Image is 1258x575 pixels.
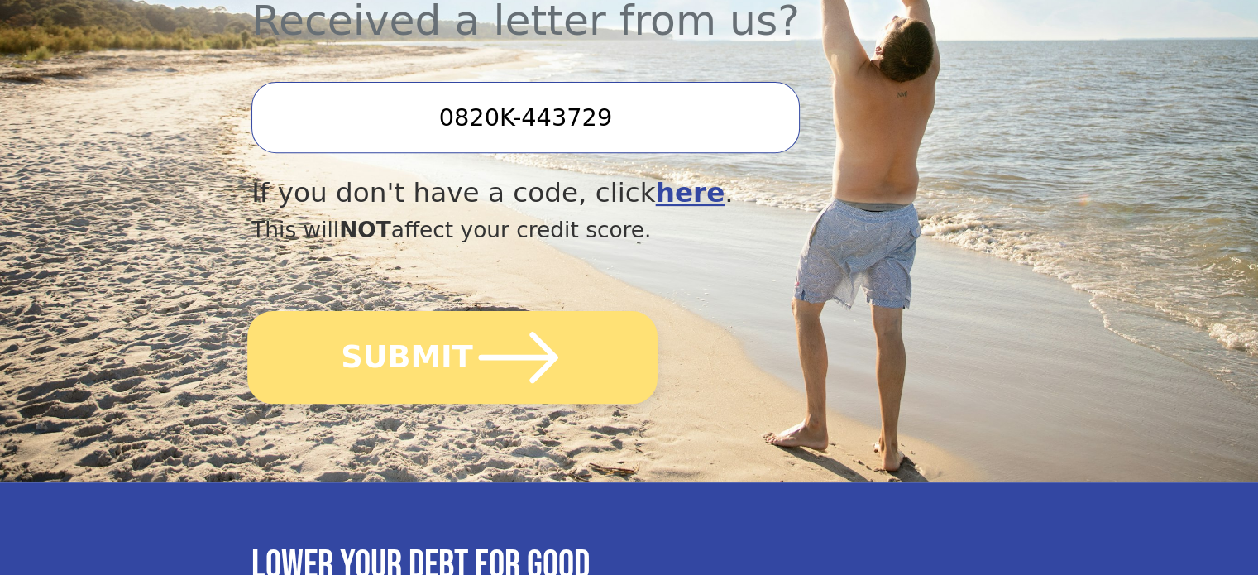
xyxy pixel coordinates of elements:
[339,217,391,242] span: NOT
[247,311,658,404] button: SUBMIT
[656,177,725,208] a: here
[251,173,893,213] div: If you don't have a code, click .
[251,213,893,247] div: This will affect your credit score.
[251,82,799,153] input: Enter your Offer Code:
